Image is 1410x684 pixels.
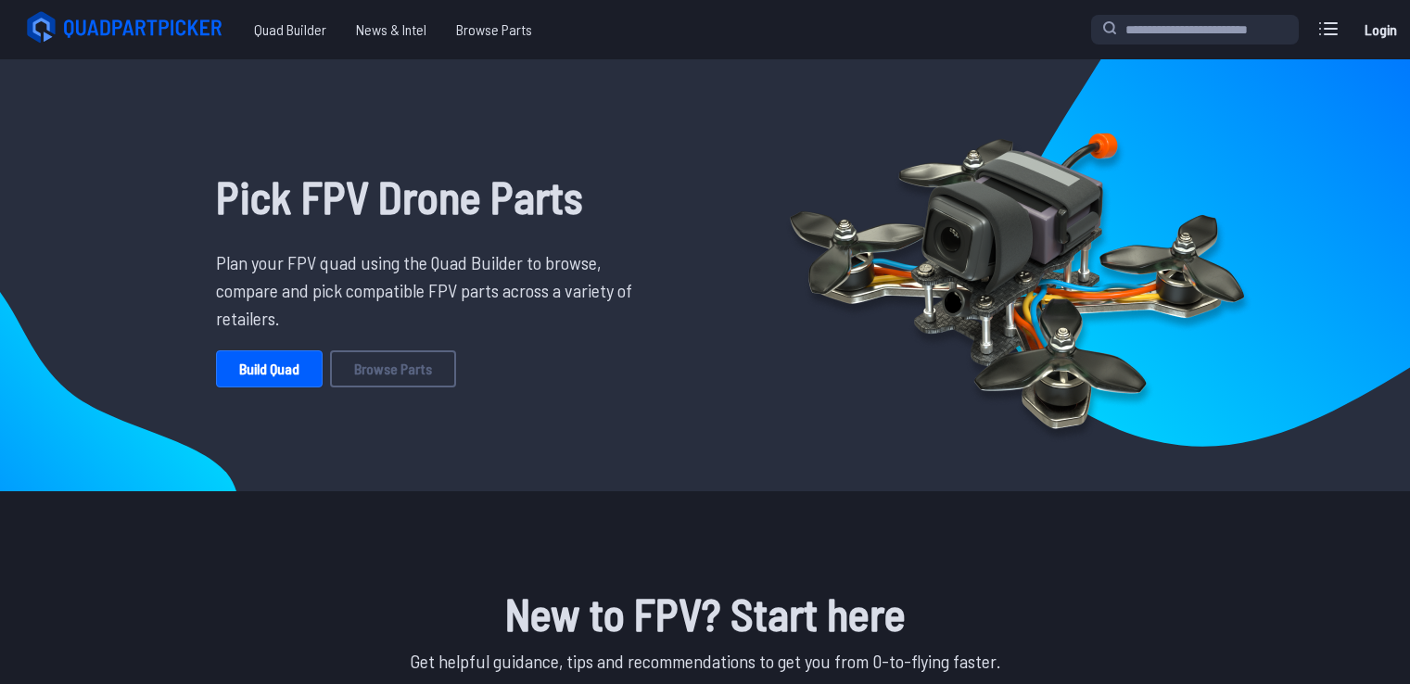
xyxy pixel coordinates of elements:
[201,647,1210,675] p: Get helpful guidance, tips and recommendations to get you from 0-to-flying faster.
[330,350,456,387] a: Browse Parts
[216,350,323,387] a: Build Quad
[216,163,646,230] h1: Pick FPV Drone Parts
[441,11,547,48] a: Browse Parts
[1358,11,1403,48] a: Login
[239,11,341,48] a: Quad Builder
[750,90,1284,461] img: Quadcopter
[216,248,646,332] p: Plan your FPV quad using the Quad Builder to browse, compare and pick compatible FPV parts across...
[201,580,1210,647] h1: New to FPV? Start here
[341,11,441,48] a: News & Intel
